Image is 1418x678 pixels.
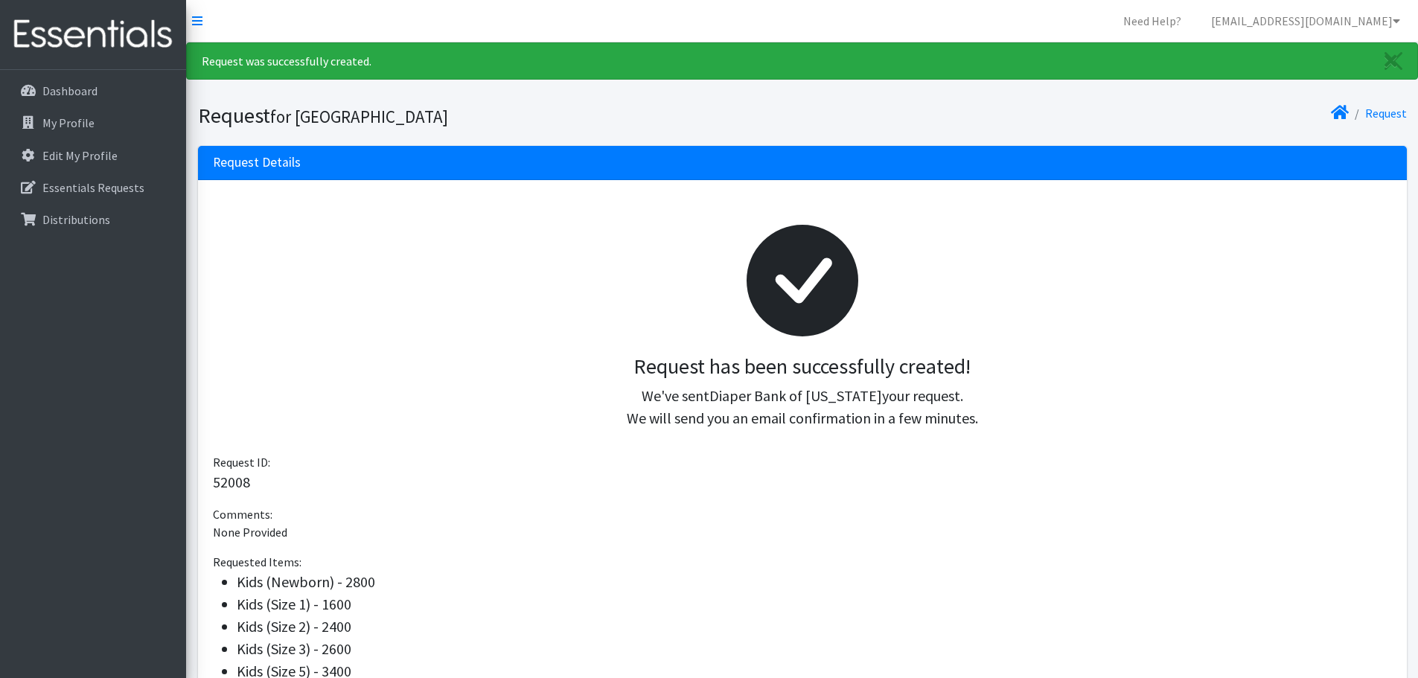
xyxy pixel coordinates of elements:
[186,42,1418,80] div: Request was successfully created.
[225,354,1380,380] h3: Request has been successfully created!
[213,471,1392,493] p: 52008
[709,386,882,405] span: Diaper Bank of [US_STATE]
[237,571,1392,593] li: Kids (Newborn) - 2800
[213,525,287,540] span: None Provided
[237,638,1392,660] li: Kids (Size 3) - 2600
[1370,43,1417,79] a: Close
[42,115,95,130] p: My Profile
[42,180,144,195] p: Essentials Requests
[213,455,270,470] span: Request ID:
[213,507,272,522] span: Comments:
[42,83,98,98] p: Dashboard
[6,173,180,202] a: Essentials Requests
[1365,106,1407,121] a: Request
[213,155,301,170] h3: Request Details
[1199,6,1412,36] a: [EMAIL_ADDRESS][DOMAIN_NAME]
[6,76,180,106] a: Dashboard
[42,148,118,163] p: Edit My Profile
[213,554,301,569] span: Requested Items:
[6,10,180,60] img: HumanEssentials
[225,385,1380,429] p: We've sent your request. We will send you an email confirmation in a few minutes.
[6,205,180,234] a: Distributions
[237,615,1392,638] li: Kids (Size 2) - 2400
[42,212,110,227] p: Distributions
[198,103,797,129] h1: Request
[6,108,180,138] a: My Profile
[1111,6,1193,36] a: Need Help?
[6,141,180,170] a: Edit My Profile
[237,593,1392,615] li: Kids (Size 1) - 1600
[270,106,448,127] small: for [GEOGRAPHIC_DATA]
